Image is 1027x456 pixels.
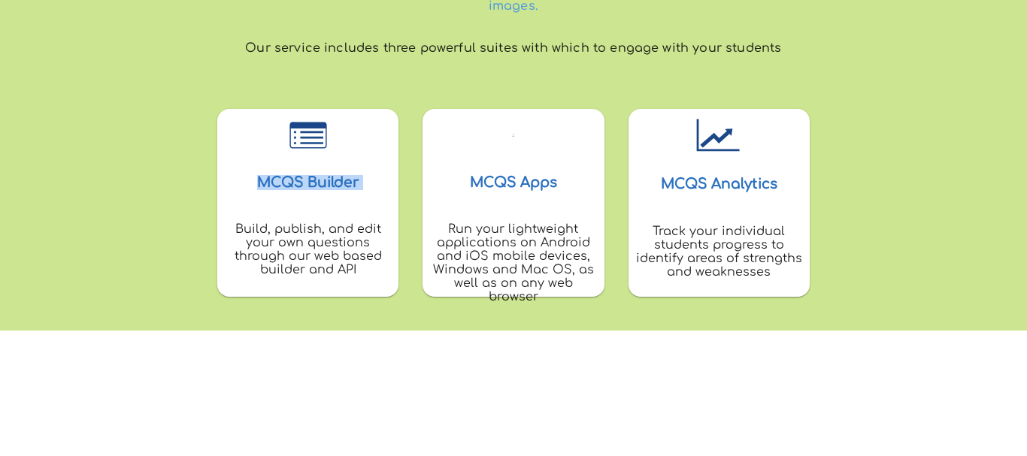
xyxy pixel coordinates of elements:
h3: MCQS Apps [470,175,557,190]
p: Build, publish, and edit your own questions through our web based builder and API [223,222,392,290]
h3: MCQS Builder [257,175,359,190]
p: Run your lightweight applications on Android and iOS mobile devices, Windows and Mac OS, as well ... [429,222,598,303]
h3: MCQS Analytics [661,177,777,192]
p: Track your individual students progress to identify areas of strengths and weaknesses [635,225,804,279]
p: Our service includes three powerful suites with which to engage with your students [211,33,816,63]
